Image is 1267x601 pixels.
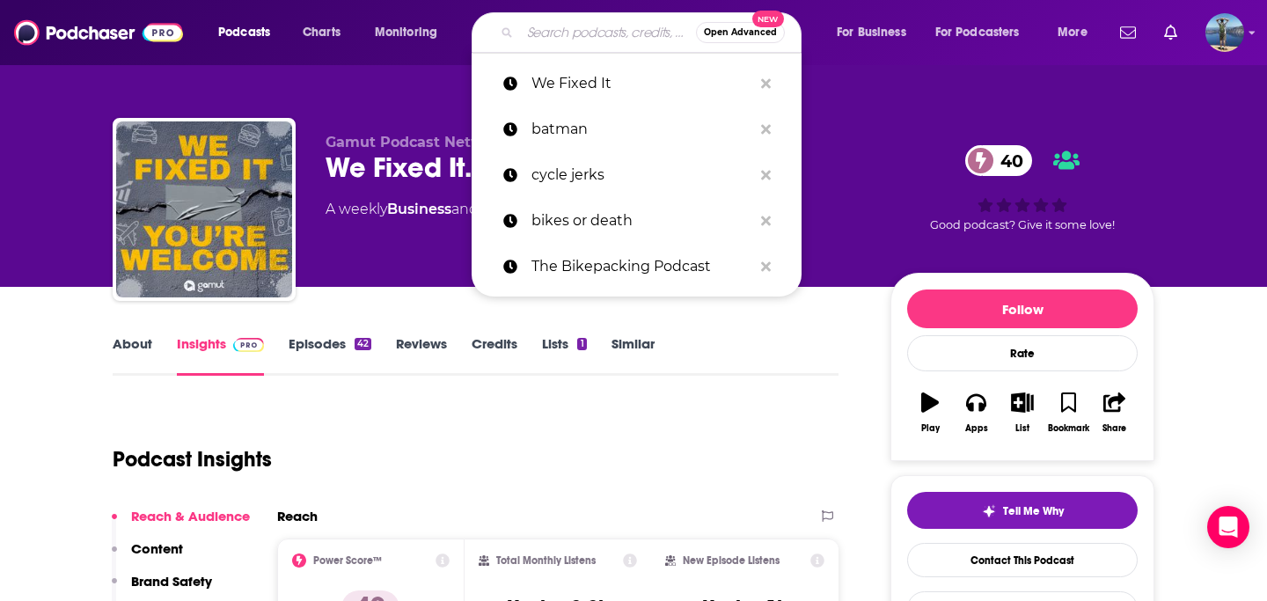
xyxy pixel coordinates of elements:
[363,18,460,47] button: open menu
[612,335,655,376] a: Similar
[930,218,1115,231] span: Good podcast? Give it some love!
[472,106,802,152] a: batman
[277,508,318,524] h2: Reach
[496,554,596,567] h2: Total Monthly Listens
[907,492,1138,529] button: tell me why sparkleTell Me Why
[14,16,183,49] img: Podchaser - Follow, Share and Rate Podcasts
[472,61,802,106] a: We Fixed It
[396,335,447,376] a: Reviews
[472,244,802,290] a: The Bikepacking Podcast
[1048,423,1089,434] div: Bookmark
[1113,18,1143,48] a: Show notifications dropdown
[1207,506,1249,548] div: Open Intercom Messenger
[704,28,777,37] span: Open Advanced
[313,554,382,567] h2: Power Score™
[1058,20,1088,45] span: More
[375,20,437,45] span: Monitoring
[131,573,212,590] p: Brand Safety
[131,540,183,557] p: Content
[907,335,1138,371] div: Rate
[924,18,1045,47] button: open menu
[907,381,953,444] button: Play
[531,244,752,290] p: The Bikepacking Podcast
[824,18,928,47] button: open menu
[355,338,371,350] div: 42
[907,543,1138,577] a: Contact This Podcast
[206,18,293,47] button: open menu
[233,338,264,352] img: Podchaser Pro
[907,290,1138,328] button: Follow
[1205,13,1244,52] img: User Profile
[1157,18,1184,48] a: Show notifications dropdown
[1015,423,1029,434] div: List
[1003,504,1064,518] span: Tell Me Why
[577,338,586,350] div: 1
[1205,13,1244,52] button: Show profile menu
[921,423,940,434] div: Play
[531,106,752,152] p: batman
[291,18,351,47] a: Charts
[177,335,264,376] a: InsightsPodchaser Pro
[935,20,1020,45] span: For Podcasters
[837,20,906,45] span: For Business
[890,134,1154,243] div: 40Good podcast? Give it some love!
[451,201,479,217] span: and
[116,121,292,297] img: We Fixed It. You're Welcome.
[1045,18,1110,47] button: open menu
[531,198,752,244] p: bikes or death
[542,335,586,376] a: Lists1
[520,18,696,47] input: Search podcasts, credits, & more...
[1000,381,1045,444] button: List
[326,134,509,150] span: Gamut Podcast Network
[531,61,752,106] p: We Fixed It
[113,335,152,376] a: About
[1102,423,1126,434] div: Share
[953,381,999,444] button: Apps
[983,145,1032,176] span: 40
[965,423,988,434] div: Apps
[965,145,1032,176] a: 40
[387,201,451,217] a: Business
[1045,381,1091,444] button: Bookmark
[472,152,802,198] a: cycle jerks
[289,335,371,376] a: Episodes42
[488,12,818,53] div: Search podcasts, credits, & more...
[696,22,785,43] button: Open AdvancedNew
[472,198,802,244] a: bikes or death
[113,446,272,473] h1: Podcast Insights
[112,508,250,540] button: Reach & Audience
[752,11,784,27] span: New
[218,20,270,45] span: Podcasts
[112,540,183,573] button: Content
[683,554,780,567] h2: New Episode Listens
[531,152,752,198] p: cycle jerks
[131,508,250,524] p: Reach & Audience
[472,335,517,376] a: Credits
[1092,381,1138,444] button: Share
[326,199,633,220] div: A weekly podcast
[1205,13,1244,52] span: Logged in as matt44812
[303,20,341,45] span: Charts
[982,504,996,518] img: tell me why sparkle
